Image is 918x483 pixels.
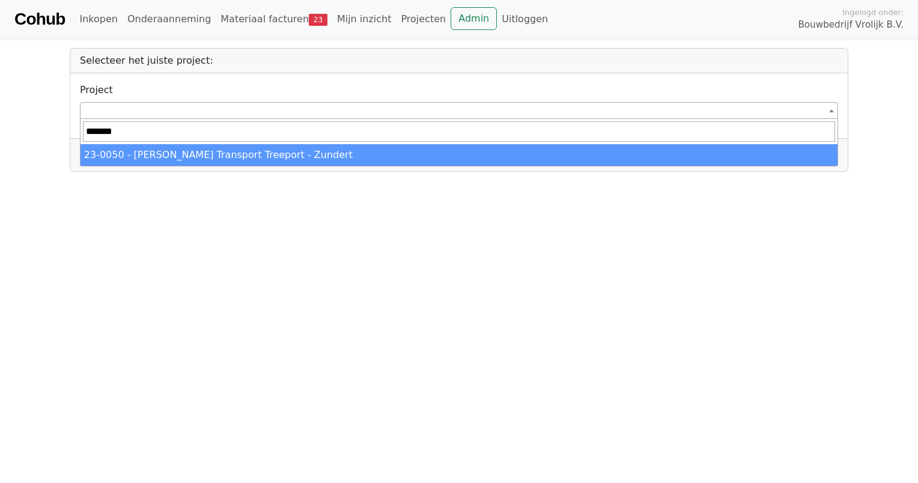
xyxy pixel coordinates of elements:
[14,5,65,34] a: Cohub
[309,14,327,26] span: 23
[80,83,113,97] label: Project
[497,7,553,31] a: Uitloggen
[74,7,122,31] a: Inkopen
[842,7,904,18] span: Ingelogd onder:
[798,18,904,32] span: Bouwbedrijf Vrolijk B.V.
[396,7,451,31] a: Projecten
[216,7,332,31] a: Materiaal facturen23
[123,7,216,31] a: Onderaanneming
[81,144,837,166] li: 23-0050 - [PERSON_NAME] Transport Treeport - Zundert
[332,7,397,31] a: Mijn inzicht
[451,7,497,30] a: Admin
[70,49,848,73] div: Selecteer het juiste project:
